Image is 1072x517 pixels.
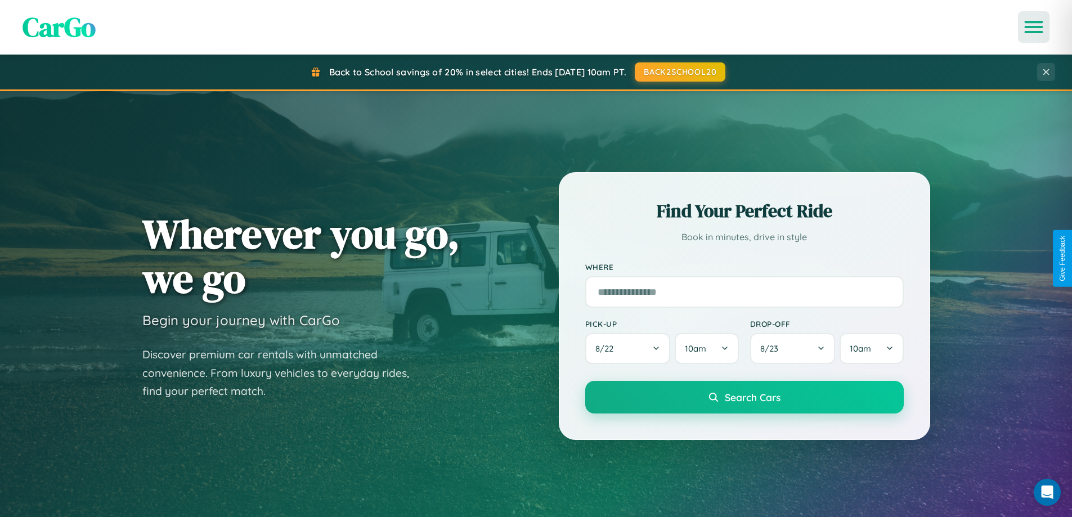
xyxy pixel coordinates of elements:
p: Book in minutes, drive in style [585,229,904,245]
span: 8 / 23 [760,343,784,354]
button: 8/22 [585,333,671,364]
p: Discover premium car rentals with unmatched convenience. From luxury vehicles to everyday rides, ... [142,345,424,401]
button: BACK2SCHOOL20 [635,62,725,82]
button: 10am [840,333,903,364]
label: Drop-off [750,319,904,329]
div: Open Intercom Messenger [1034,479,1061,506]
label: Where [585,262,904,272]
span: CarGo [23,8,96,46]
h1: Wherever you go, we go [142,212,460,300]
button: Search Cars [585,381,904,413]
span: 8 / 22 [595,343,619,354]
span: Back to School savings of 20% in select cities! Ends [DATE] 10am PT. [329,66,626,78]
button: 8/23 [750,333,836,364]
span: 10am [685,343,706,354]
span: Search Cars [725,391,781,403]
div: Give Feedback [1058,236,1066,281]
label: Pick-up [585,319,739,329]
span: 10am [850,343,871,354]
button: Open menu [1018,11,1049,43]
h3: Begin your journey with CarGo [142,312,340,329]
h2: Find Your Perfect Ride [585,199,904,223]
button: 10am [675,333,738,364]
